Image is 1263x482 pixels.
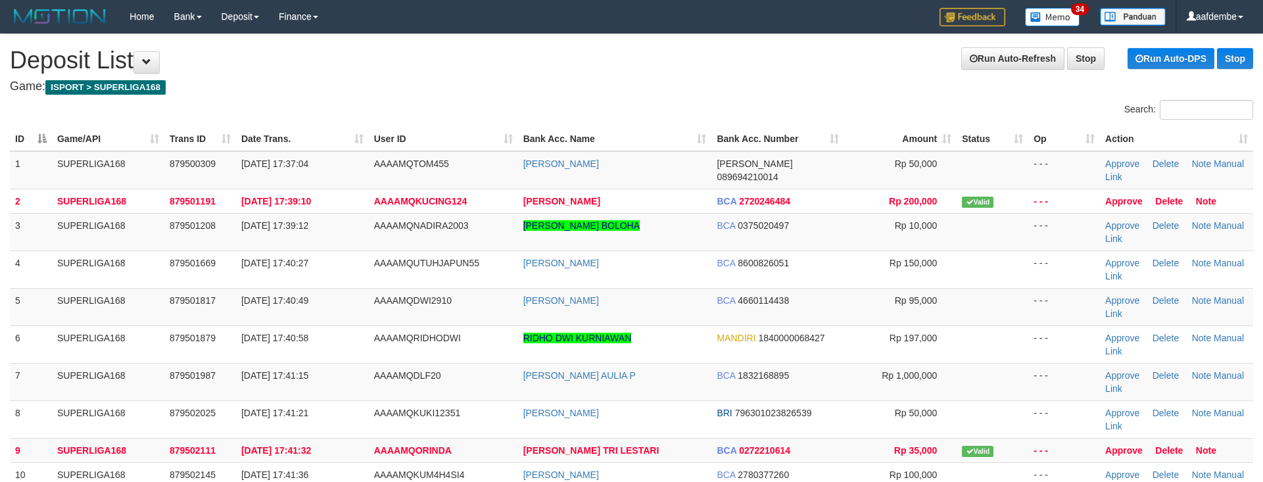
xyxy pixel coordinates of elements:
a: Note [1192,220,1212,231]
span: AAAAMQDLF20 [374,370,441,381]
th: Bank Acc. Number: activate to sort column ascending [711,127,844,151]
a: [PERSON_NAME] [523,295,599,306]
td: 4 [10,251,52,288]
span: 879501817 [170,295,216,306]
a: Note [1192,158,1212,169]
span: AAAAMQKUKI12351 [374,408,461,418]
td: 7 [10,363,52,400]
a: [PERSON_NAME] AULIA P [523,370,636,381]
td: - - - [1028,251,1100,288]
td: - - - [1028,213,1100,251]
span: 879502025 [170,408,216,418]
span: BCA [717,220,735,231]
span: Rp 50,000 [895,158,938,169]
a: Delete [1155,196,1183,206]
span: 34 [1071,3,1089,15]
span: 879501879 [170,333,216,343]
span: [DATE] 17:41:15 [241,370,308,381]
span: [DATE] 17:41:32 [241,445,311,456]
img: MOTION_logo.png [10,7,110,26]
td: - - - [1028,363,1100,400]
span: [DATE] 17:41:36 [241,470,308,480]
span: Valid transaction [962,197,993,208]
span: Valid transaction [962,446,993,457]
span: BCA [717,470,735,480]
a: [PERSON_NAME] BOLOHA [523,220,640,231]
a: Delete [1153,470,1179,480]
a: RIDHO DWI KURNIAWAN [523,333,632,343]
span: Rp 35,000 [894,445,937,456]
a: Manual Link [1105,220,1244,244]
span: Copy 1840000068427 to clipboard [758,333,824,343]
span: BCA [717,295,735,306]
span: Copy 2720246484 to clipboard [739,196,790,206]
a: Manual Link [1105,408,1244,431]
span: Rp 10,000 [895,220,938,231]
a: Manual Link [1105,295,1244,319]
td: - - - [1028,400,1100,438]
th: Amount: activate to sort column ascending [844,127,957,151]
span: Copy 1832168895 to clipboard [738,370,789,381]
span: BCA [717,196,736,206]
span: [DATE] 17:39:12 [241,220,308,231]
span: 879500309 [170,158,216,169]
span: Rp 50,000 [895,408,938,418]
a: Approve [1105,158,1139,169]
th: Trans ID: activate to sort column ascending [164,127,236,151]
span: [DATE] 17:40:49 [241,295,308,306]
td: SUPERLIGA168 [52,363,164,400]
a: Note [1192,295,1212,306]
a: Note [1192,470,1212,480]
th: User ID: activate to sort column ascending [369,127,518,151]
input: Search: [1160,100,1253,120]
a: Delete [1153,408,1179,418]
th: Bank Acc. Name: activate to sort column ascending [518,127,712,151]
span: Copy 2780377260 to clipboard [738,470,789,480]
label: Search: [1124,100,1253,120]
a: Note [1196,445,1216,456]
span: 879502145 [170,470,216,480]
th: Game/API: activate to sort column ascending [52,127,164,151]
a: Run Auto-Refresh [961,47,1064,70]
span: [PERSON_NAME] [717,158,792,169]
td: SUPERLIGA168 [52,213,164,251]
th: Date Trans.: activate to sort column ascending [236,127,369,151]
span: [DATE] 17:41:21 [241,408,308,418]
a: [PERSON_NAME] [523,158,599,169]
span: 879501669 [170,258,216,268]
a: Approve [1105,370,1139,381]
span: 879501208 [170,220,216,231]
span: 879501987 [170,370,216,381]
a: [PERSON_NAME] [523,196,600,206]
td: - - - [1028,151,1100,189]
a: Stop [1067,47,1105,70]
span: MANDIRI [717,333,755,343]
td: - - - [1028,438,1100,462]
td: SUPERLIGA168 [52,438,164,462]
span: Rp 200,000 [889,196,937,206]
a: Delete [1153,158,1179,169]
span: AAAAMQUTUHJAPUN55 [374,258,479,268]
td: - - - [1028,325,1100,363]
span: Rp 1,000,000 [882,370,937,381]
td: 6 [10,325,52,363]
a: Note [1192,333,1212,343]
span: BCA [717,445,736,456]
a: Approve [1105,258,1139,268]
td: 5 [10,288,52,325]
img: Button%20Memo.svg [1025,8,1080,26]
th: ID: activate to sort column descending [10,127,52,151]
a: Manual Link [1105,370,1244,394]
td: SUPERLIGA168 [52,189,164,213]
span: Copy 089694210014 to clipboard [717,172,778,182]
span: AAAAMQRIDHODWI [374,333,461,343]
a: Note [1192,258,1212,268]
a: Run Auto-DPS [1128,48,1214,69]
td: 3 [10,213,52,251]
span: Copy 4660114438 to clipboard [738,295,789,306]
span: AAAAMQKUCING124 [374,196,467,206]
a: Approve [1105,220,1139,231]
td: 9 [10,438,52,462]
span: ISPORT > SUPERLIGA168 [45,80,166,95]
span: 879501191 [170,196,216,206]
